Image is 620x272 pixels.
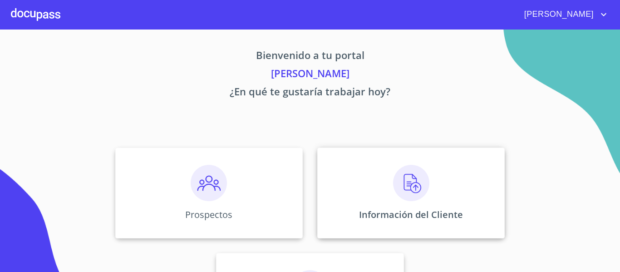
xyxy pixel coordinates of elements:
p: [PERSON_NAME] [30,66,590,84]
p: ¿En qué te gustaría trabajar hoy? [30,84,590,102]
p: Prospectos [185,208,232,221]
button: account of current user [517,7,609,22]
img: prospectos.png [191,165,227,201]
p: Bienvenido a tu portal [30,48,590,66]
span: [PERSON_NAME] [517,7,598,22]
img: carga.png [393,165,429,201]
p: Información del Cliente [359,208,463,221]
